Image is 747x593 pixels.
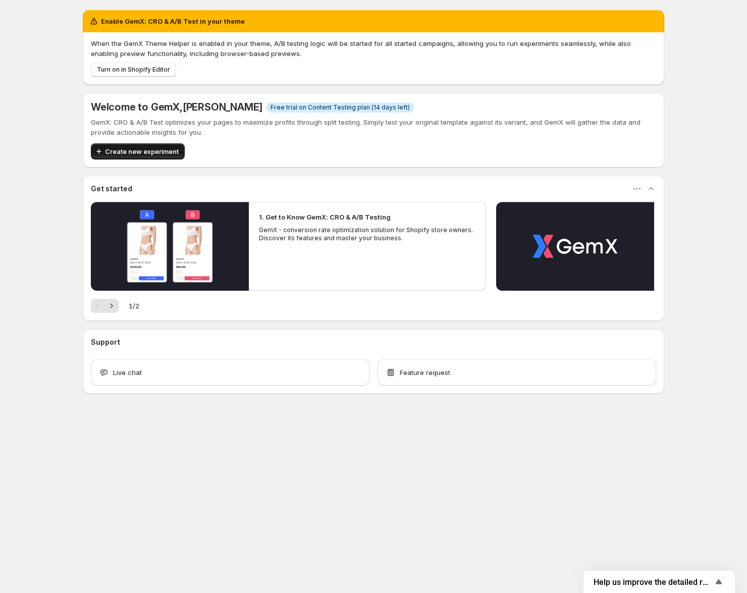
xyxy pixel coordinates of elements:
span: Help us improve the detailed report for A/B campaigns [594,577,713,587]
h2: 1. Get to Know GemX: CRO & A/B Testing [259,212,391,222]
h3: Support [91,337,120,347]
span: Live chat [113,367,142,378]
span: Free trial on Content Testing plan (14 days left) [271,103,410,112]
p: GemX - conversion rate optimization solution for Shopify store owners. Discover its features and ... [259,226,476,242]
h5: Welcome to GemX [91,101,262,113]
span: Create new experiment [105,146,179,156]
button: Turn on in Shopify Editor [91,63,176,77]
p: When the GemX Theme Helper is enabled in your theme, A/B testing logic will be started for all st... [91,38,656,59]
span: Turn on in Shopify Editor [97,66,170,74]
button: Play video [496,202,654,291]
h2: Enable GemX: CRO & A/B Test in your theme [101,16,245,26]
nav: Pagination [91,299,119,313]
button: Play video [91,202,249,291]
span: , [PERSON_NAME] [180,101,262,113]
button: Create new experiment [91,143,185,159]
span: Feature request [400,367,450,378]
span: 1 / 2 [129,301,139,311]
p: GemX: CRO & A/B Test optimizes your pages to maximize profits through split testing. Simply test ... [91,117,656,137]
button: Next [104,299,119,313]
button: Show survey - Help us improve the detailed report for A/B campaigns [594,576,725,588]
h3: Get started [91,184,132,194]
